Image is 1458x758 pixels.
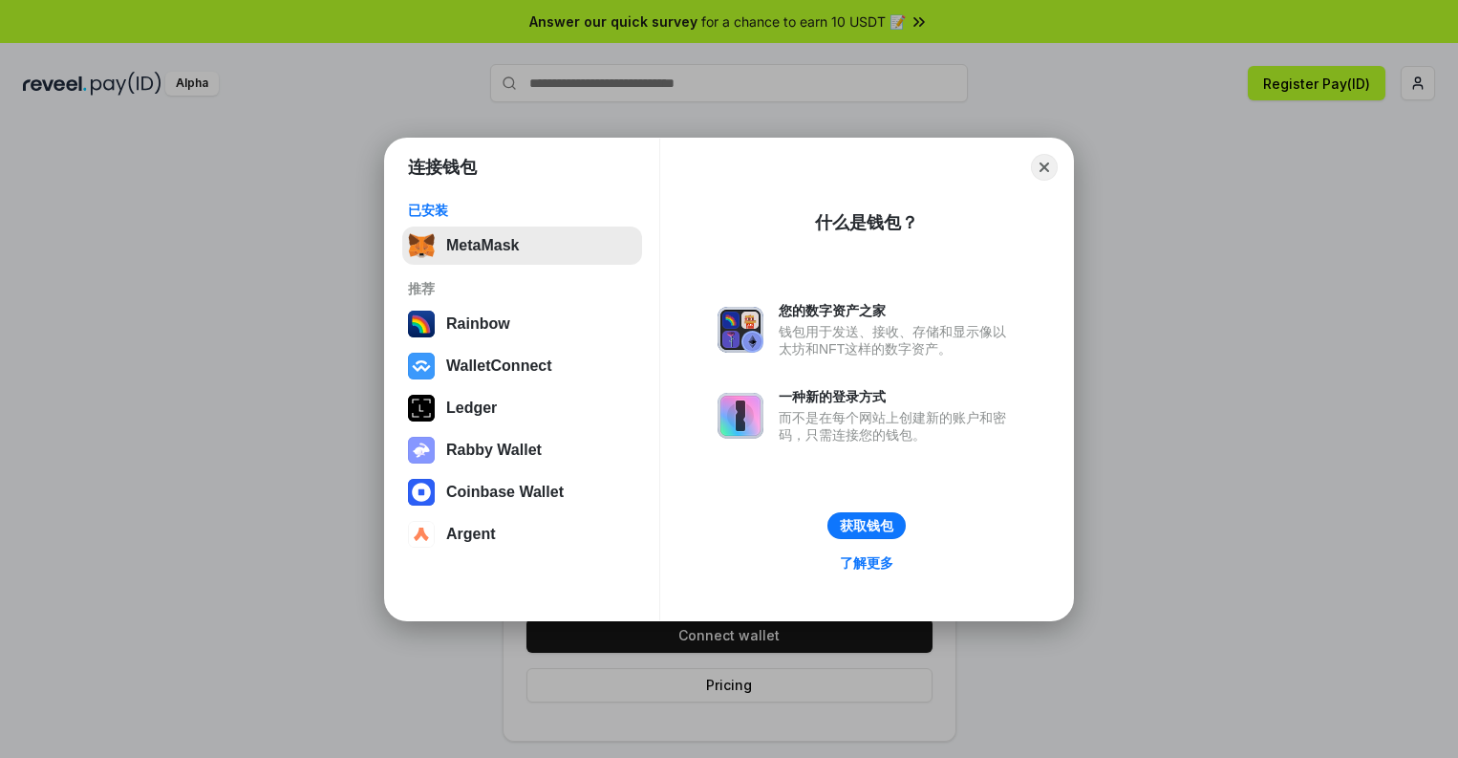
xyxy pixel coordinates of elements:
button: Ledger [402,389,642,427]
img: svg+xml,%3Csvg%20xmlns%3D%22http%3A%2F%2Fwww.w3.org%2F2000%2Fsvg%22%20fill%3D%22none%22%20viewBox... [718,307,763,353]
button: MetaMask [402,227,642,265]
img: svg+xml,%3Csvg%20fill%3D%22none%22%20height%3D%2233%22%20viewBox%3D%220%200%2035%2033%22%20width%... [408,232,435,259]
div: 什么是钱包？ [815,211,918,234]
button: Argent [402,515,642,553]
img: svg+xml,%3Csvg%20xmlns%3D%22http%3A%2F%2Fwww.w3.org%2F2000%2Fsvg%22%20fill%3D%22none%22%20viewBox... [408,437,435,464]
button: 获取钱包 [827,512,906,539]
a: 了解更多 [828,551,905,575]
button: Rainbow [402,305,642,343]
div: Coinbase Wallet [446,484,564,501]
div: MetaMask [446,237,519,254]
div: Argent [446,526,496,543]
img: svg+xml,%3Csvg%20width%3D%2228%22%20height%3D%2228%22%20viewBox%3D%220%200%2028%2028%22%20fill%3D... [408,521,435,548]
div: 获取钱包 [840,517,893,534]
div: 一种新的登录方式 [779,388,1016,405]
div: Ledger [446,400,497,417]
h1: 连接钱包 [408,156,477,179]
div: Rabby Wallet [446,442,542,459]
button: WalletConnect [402,347,642,385]
img: svg+xml,%3Csvg%20width%3D%22120%22%20height%3D%22120%22%20viewBox%3D%220%200%20120%20120%22%20fil... [408,311,435,337]
img: svg+xml,%3Csvg%20width%3D%2228%22%20height%3D%2228%22%20viewBox%3D%220%200%2028%2028%22%20fill%3D... [408,353,435,379]
button: Close [1031,154,1058,181]
div: 而不是在每个网站上创建新的账户和密码，只需连接您的钱包。 [779,409,1016,444]
div: Rainbow [446,315,510,333]
img: svg+xml,%3Csvg%20xmlns%3D%22http%3A%2F%2Fwww.w3.org%2F2000%2Fsvg%22%20fill%3D%22none%22%20viewBox... [718,393,763,439]
div: 推荐 [408,280,636,297]
div: 了解更多 [840,554,893,572]
div: 您的数字资产之家 [779,302,1016,319]
img: svg+xml,%3Csvg%20width%3D%2228%22%20height%3D%2228%22%20viewBox%3D%220%200%2028%2028%22%20fill%3D... [408,479,435,506]
img: svg+xml,%3Csvg%20xmlns%3D%22http%3A%2F%2Fwww.w3.org%2F2000%2Fsvg%22%20width%3D%2228%22%20height%3... [408,395,435,422]
div: WalletConnect [446,357,552,375]
div: 钱包用于发送、接收、存储和显示像以太坊和NFT这样的数字资产。 [779,323,1016,357]
div: 已安装 [408,202,636,219]
button: Coinbase Wallet [402,473,642,511]
button: Rabby Wallet [402,431,642,469]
